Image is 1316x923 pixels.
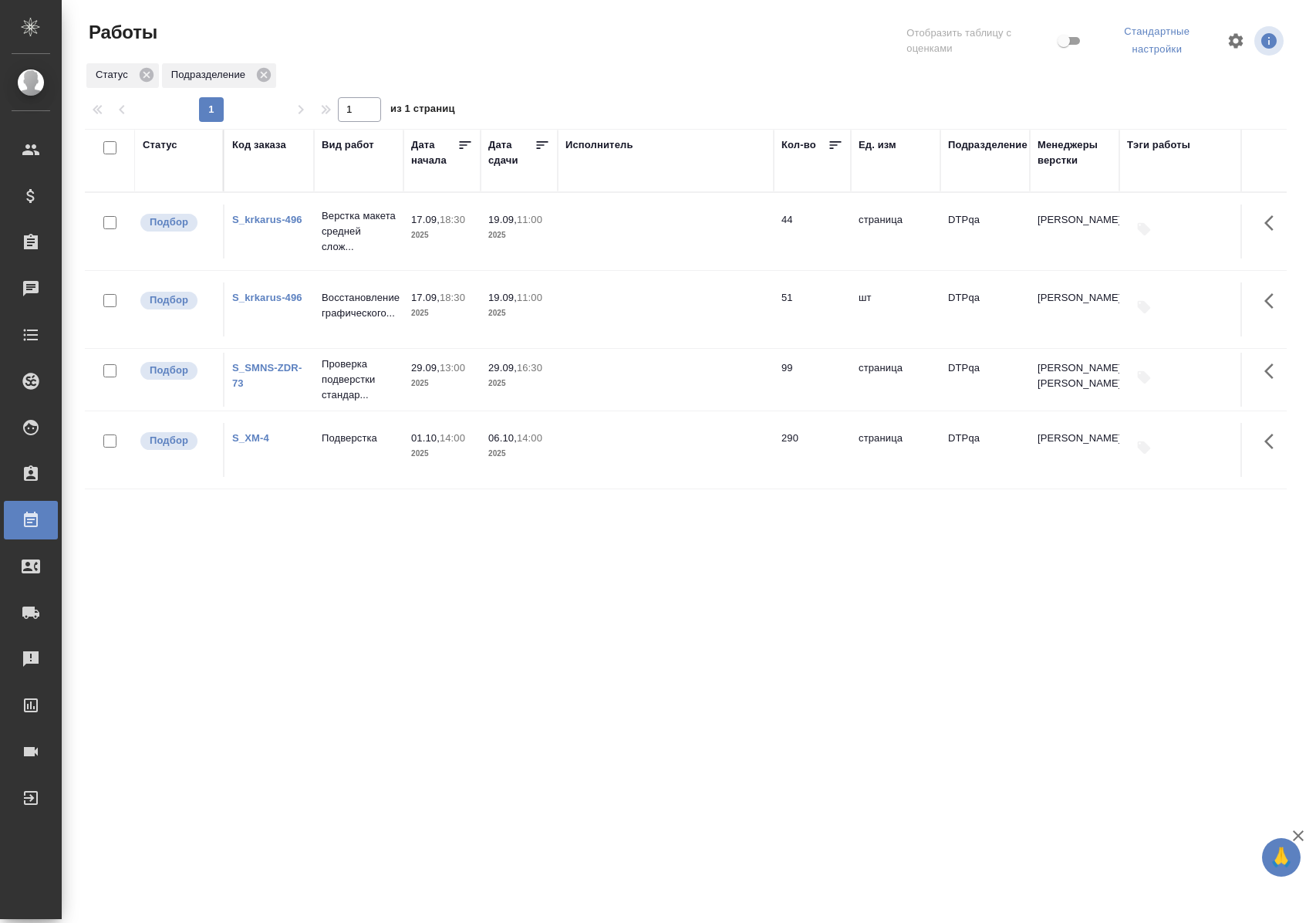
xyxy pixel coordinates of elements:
p: 2025 [411,306,473,321]
td: 44 [774,205,851,259]
p: 2025 [411,376,473,391]
p: 2025 [488,376,550,391]
p: 17.09, [411,292,440,303]
p: Проверка подверстки стандар... [322,357,396,403]
p: Статус [96,67,133,83]
td: DTPqa [940,282,1030,336]
p: 16:30 [517,362,542,374]
div: Дата начала [411,137,457,168]
p: 13:00 [440,362,465,374]
p: Подразделение [171,67,251,83]
td: шт [851,282,940,336]
p: [PERSON_NAME] [1038,431,1112,446]
p: 17.09, [411,214,440,225]
p: Верстка макета средней слож... [322,208,396,255]
td: DTPqa [940,423,1030,477]
p: 19.09, [488,292,517,303]
p: 01.10, [411,432,440,444]
td: страница [851,353,940,407]
div: Тэги работы [1127,137,1190,153]
p: 29.09, [488,362,517,374]
div: Можно подбирать исполнителей [139,360,215,381]
div: Дата сдачи [488,137,535,168]
p: [PERSON_NAME], [PERSON_NAME] [1038,360,1112,391]
td: страница [851,423,940,477]
p: 2025 [488,306,550,321]
p: Подверстка [322,431,396,446]
button: Здесь прячутся важные кнопки [1255,423,1292,460]
span: Работы [85,20,157,45]
button: 🙏 [1262,838,1301,877]
p: Подбор [150,363,188,378]
p: 14:00 [517,432,542,444]
p: 11:00 [517,214,542,225]
button: Здесь прячутся важные кнопки [1255,353,1292,390]
a: S_krkarus-496 [232,214,302,225]
button: Добавить тэги [1127,431,1161,465]
div: Менеджеры верстки [1038,137,1112,168]
a: S_krkarus-496 [232,292,302,303]
div: Вид работ [322,137,374,153]
span: 🙏 [1268,841,1294,874]
div: Кол-во [781,137,816,153]
span: Настроить таблицу [1217,22,1254,59]
div: Статус [143,137,177,153]
div: Ед. изм [859,137,896,153]
div: Исполнитель [565,137,633,153]
div: Можно подбирать исполнителей [139,290,215,311]
div: Статус [86,63,159,88]
a: S_XM-4 [232,432,269,444]
button: Здесь прячутся важные кнопки [1255,282,1292,319]
td: DTPqa [940,205,1030,259]
td: страница [851,205,940,259]
div: Подразделение [162,63,276,88]
p: 18:30 [440,292,465,303]
td: 290 [774,423,851,477]
p: Подбор [150,292,188,308]
div: Можно подбирать исполнителей [139,431,215,451]
p: Подбор [150,433,188,448]
button: Здесь прячутся важные кнопки [1255,205,1292,242]
a: S_SMNS-ZDR-73 [232,362,302,389]
div: Подразделение [948,137,1027,153]
button: Добавить тэги [1127,360,1161,394]
div: Можно подбирать исполнителей [139,212,215,233]
p: Восстановление графического... [322,290,396,321]
p: 2025 [488,446,550,461]
button: Добавить тэги [1127,212,1161,246]
td: 51 [774,282,851,336]
div: split button [1097,20,1217,62]
p: 2025 [411,228,473,243]
p: 2025 [488,228,550,243]
p: 19.09, [488,214,517,225]
span: из 1 страниц [390,100,455,122]
p: 06.10, [488,432,517,444]
p: 29.09, [411,362,440,374]
span: Посмотреть информацию [1254,26,1287,56]
p: [PERSON_NAME] [1038,290,1112,306]
p: [PERSON_NAME] [1038,212,1112,228]
p: 14:00 [440,432,465,444]
button: Добавить тэги [1127,290,1161,324]
p: 18:30 [440,214,465,225]
td: DTPqa [940,353,1030,407]
p: 2025 [411,446,473,461]
p: 11:00 [517,292,542,303]
td: 99 [774,353,851,407]
p: Подбор [150,215,188,230]
div: Код заказа [232,137,286,153]
span: Отобразить таблицу с оценками [906,25,1054,56]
